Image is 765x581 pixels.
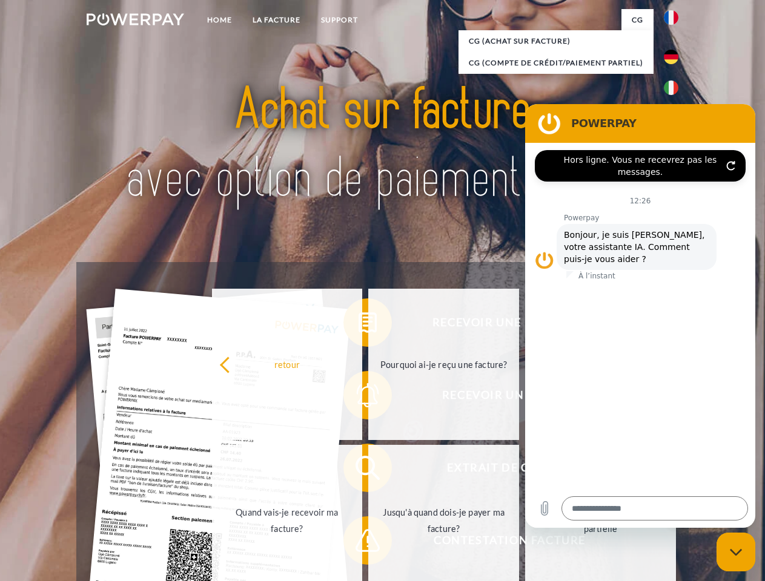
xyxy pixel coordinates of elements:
[376,356,512,372] div: Pourquoi ai-je reçu une facture?
[459,52,654,74] a: CG (Compte de crédit/paiement partiel)
[219,356,356,372] div: retour
[242,9,311,31] a: LA FACTURE
[664,80,678,95] img: it
[664,10,678,25] img: fr
[459,30,654,52] a: CG (achat sur facture)
[311,9,368,31] a: Support
[87,13,184,25] img: logo-powerpay-white.svg
[376,504,512,537] div: Jusqu'à quand dois-je payer ma facture?
[116,58,649,232] img: title-powerpay_fr.svg
[219,504,356,537] div: Quand vais-je recevoir ma facture?
[621,9,654,31] a: CG
[664,50,678,64] img: de
[717,533,755,571] iframe: Bouton de lancement de la fenêtre de messagerie, conversation en cours
[197,9,242,31] a: Home
[525,104,755,528] iframe: Fenêtre de messagerie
